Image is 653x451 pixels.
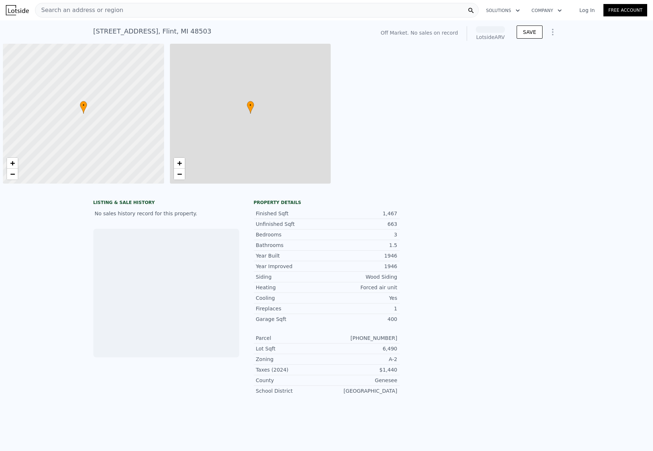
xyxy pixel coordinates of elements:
div: Taxes (2024) [256,366,327,373]
div: Finished Sqft [256,210,327,217]
a: Zoom out [174,169,185,180]
button: Company [526,4,568,17]
div: 663 [327,220,397,228]
div: Fireplaces [256,305,327,312]
div: Cooling [256,294,327,302]
div: 6,490 [327,345,397,352]
div: • [247,101,254,114]
img: Lotside [6,5,29,15]
span: • [80,102,87,109]
div: No sales history record for this property. [93,207,239,220]
button: SAVE [517,26,542,39]
a: Zoom in [174,158,185,169]
div: [STREET_ADDRESS] , Flint , MI 48503 [93,26,211,36]
span: + [177,158,182,168]
div: 3 [327,231,397,238]
div: 1946 [327,263,397,270]
div: [GEOGRAPHIC_DATA] [327,387,397,395]
div: Genesee [327,377,397,384]
a: Zoom out [7,169,18,180]
div: $1,440 [327,366,397,373]
div: Heating [256,284,327,291]
div: Yes [327,294,397,302]
div: 1 [327,305,397,312]
div: Wood Siding [327,273,397,281]
span: • [247,102,254,109]
div: Zoning [256,356,327,363]
span: + [10,158,15,168]
div: 1.5 [327,242,397,249]
a: Free Account [603,4,647,16]
div: Unfinished Sqft [256,220,327,228]
div: Bedrooms [256,231,327,238]
div: • [80,101,87,114]
div: Siding [256,273,327,281]
span: Search an address or region [35,6,123,15]
div: School District [256,387,327,395]
div: 1946 [327,252,397,259]
button: Solutions [480,4,526,17]
span: − [177,169,182,179]
div: Off Market. No sales on record [381,29,458,36]
div: Lotside ARV [476,34,505,41]
div: LISTING & SALE HISTORY [93,200,239,207]
div: Year Built [256,252,327,259]
span: − [10,169,15,179]
div: Garage Sqft [256,315,327,323]
div: 1,467 [327,210,397,217]
a: Log In [571,7,603,14]
div: [PHONE_NUMBER] [327,334,397,342]
div: Forced air unit [327,284,397,291]
div: Year Improved [256,263,327,270]
div: Parcel [256,334,327,342]
button: Show Options [545,25,560,39]
a: Zoom in [7,158,18,169]
div: 400 [327,315,397,323]
div: Lot Sqft [256,345,327,352]
div: A-2 [327,356,397,363]
div: Property details [254,200,400,205]
div: Bathrooms [256,242,327,249]
div: County [256,377,327,384]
